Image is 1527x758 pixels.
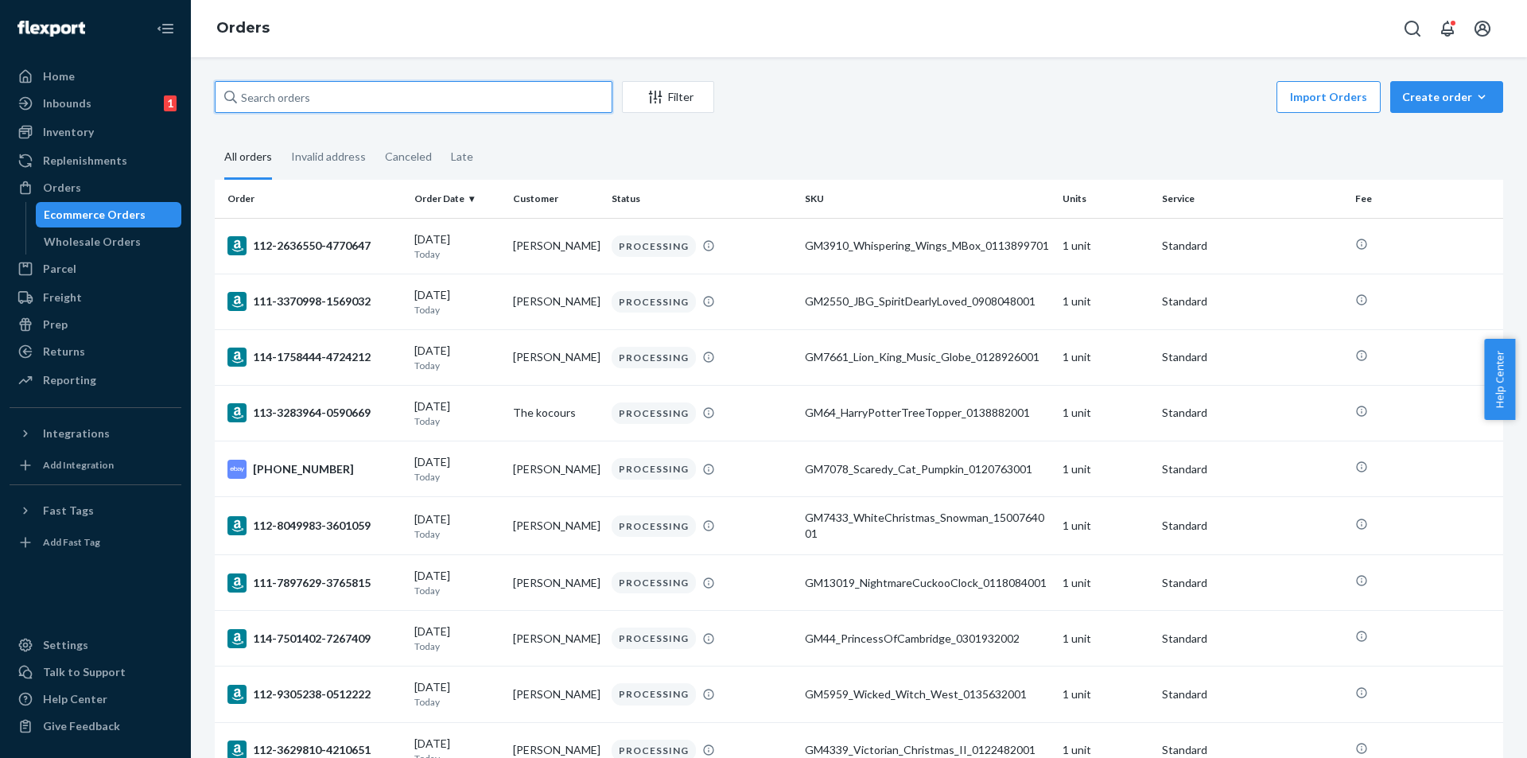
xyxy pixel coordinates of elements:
td: 1 unit [1056,218,1155,274]
div: Late [451,136,473,177]
div: PROCESSING [612,291,696,313]
a: Home [10,64,181,89]
button: Import Orders [1276,81,1381,113]
div: Help Center [43,691,107,707]
p: Standard [1162,686,1342,702]
p: Today [414,527,500,541]
div: 1 [164,95,177,111]
p: Today [414,414,500,428]
div: [DATE] [414,568,500,597]
button: Open notifications [1432,13,1463,45]
div: [DATE] [414,511,500,541]
div: Parcel [43,261,76,277]
th: Order [215,180,408,218]
td: [PERSON_NAME] [507,611,605,667]
p: Standard [1162,631,1342,647]
div: PROCESSING [612,572,696,593]
div: Integrations [43,426,110,441]
td: 1 unit [1056,329,1155,385]
div: Add Integration [43,458,114,472]
div: Orders [43,180,81,196]
a: Wholesale Orders [36,229,182,255]
div: Invalid address [291,136,366,177]
button: Open account menu [1467,13,1498,45]
div: [DATE] [414,398,500,428]
div: GM2550_JBG_SpiritDearlyLoved_0908048001 [805,293,1050,309]
button: Help Center [1484,339,1515,420]
div: [DATE] [414,454,500,484]
div: PROCESSING [612,683,696,705]
th: SKU [798,180,1056,218]
div: 112-8049983-3601059 [227,516,402,535]
td: [PERSON_NAME] [507,441,605,497]
a: Returns [10,339,181,364]
td: [PERSON_NAME] [507,274,605,329]
p: Standard [1162,238,1342,254]
div: Prep [43,317,68,332]
div: Wholesale Orders [44,234,141,250]
div: GM44_PrincessOfCambridge_0301932002 [805,631,1050,647]
div: [DATE] [414,679,500,709]
td: 1 unit [1056,497,1155,555]
div: Returns [43,344,85,360]
p: Standard [1162,461,1342,477]
p: Today [414,303,500,317]
div: Freight [43,290,82,305]
div: GM64_HarryPotterTreeTopper_0138882001 [805,405,1050,421]
ol: breadcrumbs [204,6,282,52]
div: Talk to Support [43,664,126,680]
a: Orders [216,19,270,37]
button: Give Feedback [10,713,181,739]
div: Add Fast Tag [43,535,100,549]
div: PROCESSING [612,402,696,424]
th: Status [605,180,798,218]
button: Fast Tags [10,498,181,523]
td: 1 unit [1056,611,1155,667]
button: Open Search Box [1397,13,1428,45]
img: Flexport logo [17,21,85,37]
p: Today [414,359,500,372]
a: Add Fast Tag [10,530,181,555]
th: Service [1156,180,1349,218]
div: [PHONE_NUMBER] [227,460,402,479]
td: [PERSON_NAME] [507,329,605,385]
div: 111-7897629-3765815 [227,573,402,593]
th: Order Date [408,180,507,218]
div: Give Feedback [43,718,120,734]
a: Add Integration [10,453,181,478]
td: 1 unit [1056,385,1155,441]
a: Replenishments [10,148,181,173]
td: The kocours [507,385,605,441]
div: 114-1758444-4724212 [227,348,402,367]
th: Fee [1349,180,1503,218]
div: Filter [623,89,713,105]
p: Standard [1162,742,1342,758]
td: 1 unit [1056,667,1155,722]
td: 1 unit [1056,274,1155,329]
a: Settings [10,632,181,658]
div: Replenishments [43,153,127,169]
div: Reporting [43,372,96,388]
div: 114-7501402-7267409 [227,629,402,648]
div: GM7433_WhiteChristmas_Snowman_1500764001 [805,510,1050,542]
a: Talk to Support [10,659,181,685]
p: Standard [1162,293,1342,309]
td: [PERSON_NAME] [507,667,605,722]
div: [DATE] [414,343,500,372]
p: Standard [1162,405,1342,421]
a: Parcel [10,256,181,282]
div: GM3910_Whispering_Wings_MBox_0113899701 [805,238,1050,254]
a: Orders [10,175,181,200]
a: Ecommerce Orders [36,202,182,227]
div: PROCESSING [612,235,696,257]
a: Freight [10,285,181,310]
p: Today [414,639,500,653]
p: Today [414,695,500,709]
div: [DATE] [414,624,500,653]
p: Today [414,584,500,597]
div: PROCESSING [612,458,696,480]
div: Create order [1402,89,1491,105]
a: Inventory [10,119,181,145]
button: Filter [622,81,714,113]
